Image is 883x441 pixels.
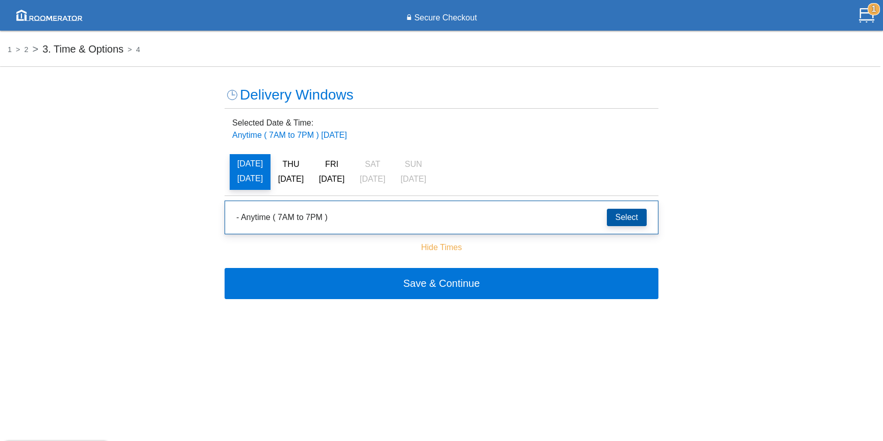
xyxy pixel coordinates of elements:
[28,43,124,55] h5: 3. Time & Options
[401,175,426,183] span: [DATE]
[232,243,651,252] h6: Hide Times
[236,211,328,224] label: - Anytime ( 7AM to 7PM )
[124,43,140,54] h5: 4
[225,268,658,299] button: Save & Continue
[398,160,429,169] h6: SUN
[360,175,385,183] span: [DATE]
[316,160,347,169] h6: FRI
[13,6,86,24] img: roomerator-logo.png
[235,159,265,168] h6: [DATE]
[276,160,306,169] h6: THU
[393,155,434,190] button: SUN[DATE]
[319,175,345,183] span: [DATE]
[225,87,622,104] h3: Delivery Windows
[225,109,658,150] div: Selected Date & Time:
[230,154,271,190] button: [DATE][DATE]
[12,43,28,54] h5: 2
[868,3,880,15] strong: 1
[859,8,874,23] img: Cart.svg
[406,14,412,22] img: Lock
[357,160,388,169] h6: SAT
[232,129,651,141] div: Anytime ( 7AM to 7PM ) [DATE]
[237,174,263,183] span: [DATE]
[278,175,304,183] span: [DATE]
[8,43,12,54] h5: 1
[311,155,352,190] button: FRI[DATE]
[271,155,311,190] button: THU[DATE]
[352,155,393,190] button: SAT[DATE]
[607,209,647,226] button: Select
[412,12,477,24] label: Secure Checkout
